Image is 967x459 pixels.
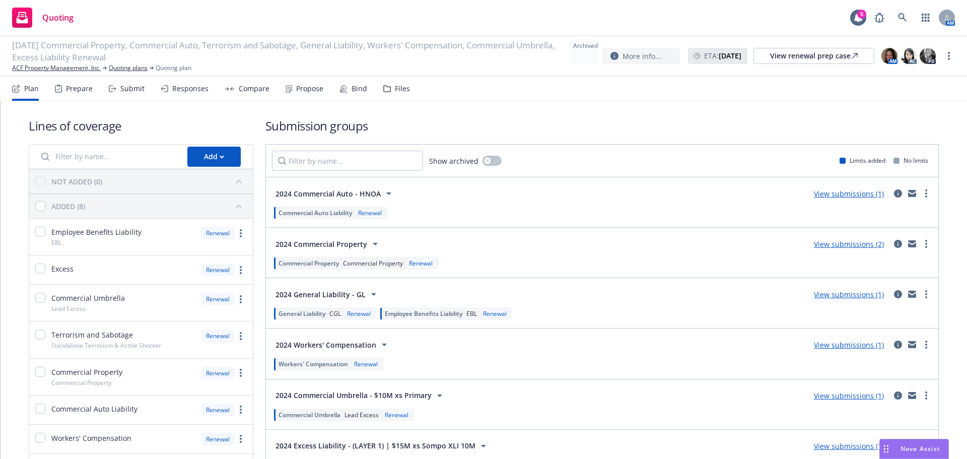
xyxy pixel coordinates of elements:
[235,293,247,305] a: more
[892,8,913,28] a: Search
[920,288,932,300] a: more
[42,14,74,22] span: Quoting
[272,183,398,204] button: 2024 Commercial Auto - HNOA
[172,85,209,93] div: Responses
[12,39,565,63] span: [DATE] Commercial Property, Commercial Auto, Terrorism and Sabotage, General Liability, Workers' ...
[869,8,889,28] a: Report a Bug
[235,367,247,379] a: more
[272,436,493,456] button: 2024 Excess Liability - (LAYER 1) | $15M xs Sompo XLI 10M
[814,189,884,199] a: View submissions (1)
[51,404,137,414] span: Commercial Auto Liability
[814,239,884,249] a: View submissions (2)
[344,411,379,419] span: Lead Excess
[881,48,897,64] img: photo
[329,309,341,318] span: CGL
[814,340,884,350] a: View submissions (1)
[920,48,936,64] img: photo
[235,227,247,239] a: more
[753,48,874,64] a: View renewal prep case
[51,367,122,377] span: Commercial Property
[573,41,594,50] span: Archived
[814,290,884,299] a: View submissions (1)
[272,284,383,304] button: 2024 General Liability - GL
[51,341,161,350] span: Standalone Terrorism & Active Shooter
[235,433,247,445] a: more
[279,309,325,318] span: General Liability
[352,360,380,368] div: Renewal
[385,309,462,318] span: Employee Benefits Liability
[943,50,955,62] a: more
[201,227,235,239] div: Renewal
[920,389,932,402] a: more
[66,85,93,93] div: Prepare
[201,330,235,342] div: Renewal
[352,85,367,93] div: Bind
[356,209,384,217] div: Renewal
[481,309,509,318] div: Renewal
[296,85,323,93] div: Propose
[906,389,918,402] a: mail
[272,151,423,171] input: Filter by name...
[275,188,381,199] span: 2024 Commercial Auto - HNOA
[275,340,376,350] span: 2024 Workers' Compensation
[275,239,367,249] span: 2024 Commercial Property
[429,156,478,166] span: Show archived
[383,411,410,419] div: Renewal
[275,289,366,300] span: 2024 General Liability - GL
[906,238,918,250] a: mail
[265,117,939,134] h1: Submission groups
[840,156,885,165] div: Limits added
[857,10,866,19] div: 5
[466,309,477,318] span: EBL
[51,264,74,274] span: Excess
[51,227,142,237] span: Employee Benefits Liability
[770,48,858,63] div: View renewal prep case
[201,433,235,445] div: Renewal
[204,147,224,166] div: Add
[920,339,932,351] a: more
[51,201,85,212] div: ADDED (8)
[109,63,148,73] a: Quoting plans
[235,404,247,416] a: more
[407,259,435,268] div: Renewal
[892,187,904,200] a: circleInformation
[901,444,940,453] span: Nova Assist
[814,441,884,451] a: View submissions (1)
[275,440,475,451] span: 2024 Excess Liability - (LAYER 1) | $15M xs Sompo XLI 10M
[916,8,936,28] a: Switch app
[892,238,904,250] a: circleInformation
[892,288,904,300] a: circleInformation
[279,259,339,268] span: Commercial Property
[24,85,39,93] div: Plan
[272,234,385,254] button: 2024 Commercial Property
[51,176,102,187] div: NOT ADDED (0)
[906,339,918,351] a: mail
[272,385,449,406] button: 2024 Commercial Umbrella - $10M xs Primary
[814,391,884,401] a: View submissions (1)
[920,238,932,250] a: more
[906,288,918,300] a: mail
[51,330,133,340] span: Terrorism and Sabotage
[892,339,904,351] a: circleInformation
[719,51,741,60] strong: [DATE]
[51,238,62,247] span: EBL
[279,209,352,217] span: Commercial Auto Liability
[239,85,269,93] div: Compare
[12,63,101,73] a: ACF Property Management, Inc.
[201,264,235,276] div: Renewal
[906,187,918,200] a: mail
[602,48,680,64] button: More info...
[201,293,235,305] div: Renewal
[120,85,145,93] div: Submit
[201,404,235,416] div: Renewal
[343,259,403,268] span: Commercial Property
[275,390,432,401] span: 2024 Commercial Umbrella - $10M xs Primary
[704,50,741,61] span: ETA :
[51,293,125,303] span: Commercial Umbrella
[345,309,373,318] div: Renewal
[395,85,410,93] div: Files
[879,439,949,459] button: Nova Assist
[29,117,253,134] h1: Lines of coverage
[893,156,928,165] div: No limits
[51,378,111,387] span: Commercial Property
